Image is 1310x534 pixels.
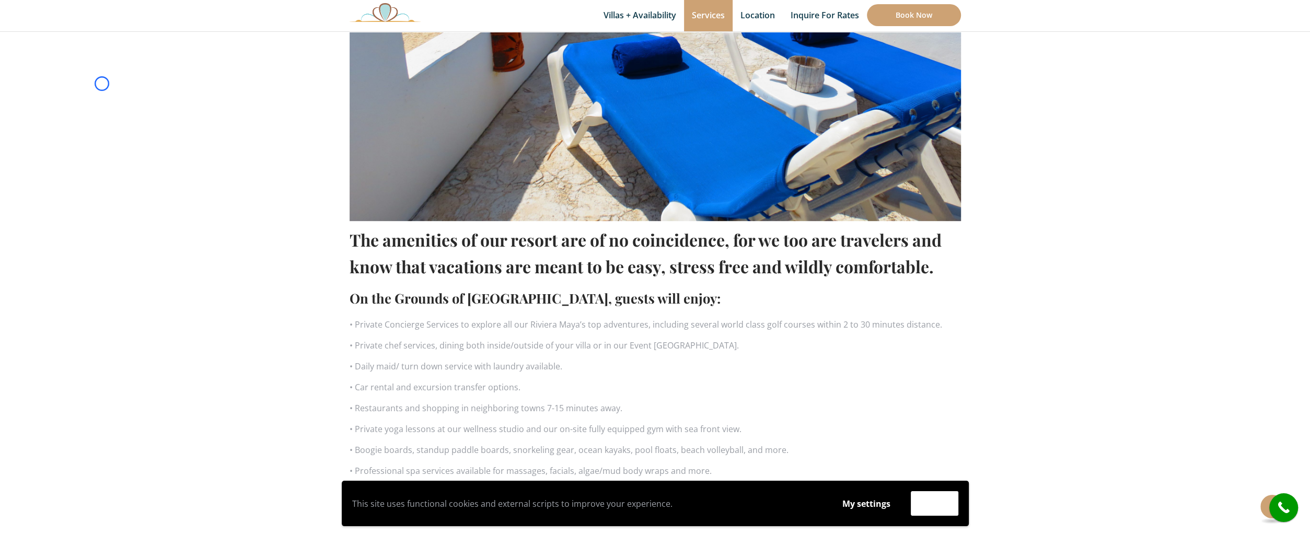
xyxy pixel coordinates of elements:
h2: On the Grounds of [GEOGRAPHIC_DATA], guests will enjoy: [350,287,961,309]
p: • Boogie boards, standup paddle boards, snorkeling gear, ocean kayaks, pool floats, beach volleyb... [350,442,961,458]
i: call [1272,496,1295,519]
img: Awesome Logo [350,3,421,22]
p: • Car rental and excursion transfer options. [350,379,961,395]
p: • Restaurants and shopping in neighboring towns 7-15 minutes away. [350,400,961,416]
h1: The amenities of our resort are of no coincidence, for we too are travelers and know that vacatio... [350,226,961,280]
p: • Professional spa services available for massages, facials, algae/mud body wraps and more. [350,463,961,479]
p: This site uses functional cookies and external scripts to improve your experience. [352,496,822,512]
a: call [1269,493,1298,522]
p: • Private yoga lessons at our wellness studio and our on-site fully equipped gym with sea front v... [350,421,961,437]
button: Accept [911,491,958,516]
p: • Daily maid/ turn down service with laundry available. [350,358,961,374]
button: My settings [832,492,900,516]
p: • Private chef services, dining both inside/outside of your villa or in our Event [GEOGRAPHIC_DATA]. [350,338,961,353]
p: • Private Concierge Services to explore all our Riviera Maya’s top adventures, including several ... [350,317,961,332]
a: Book Now [867,4,961,26]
